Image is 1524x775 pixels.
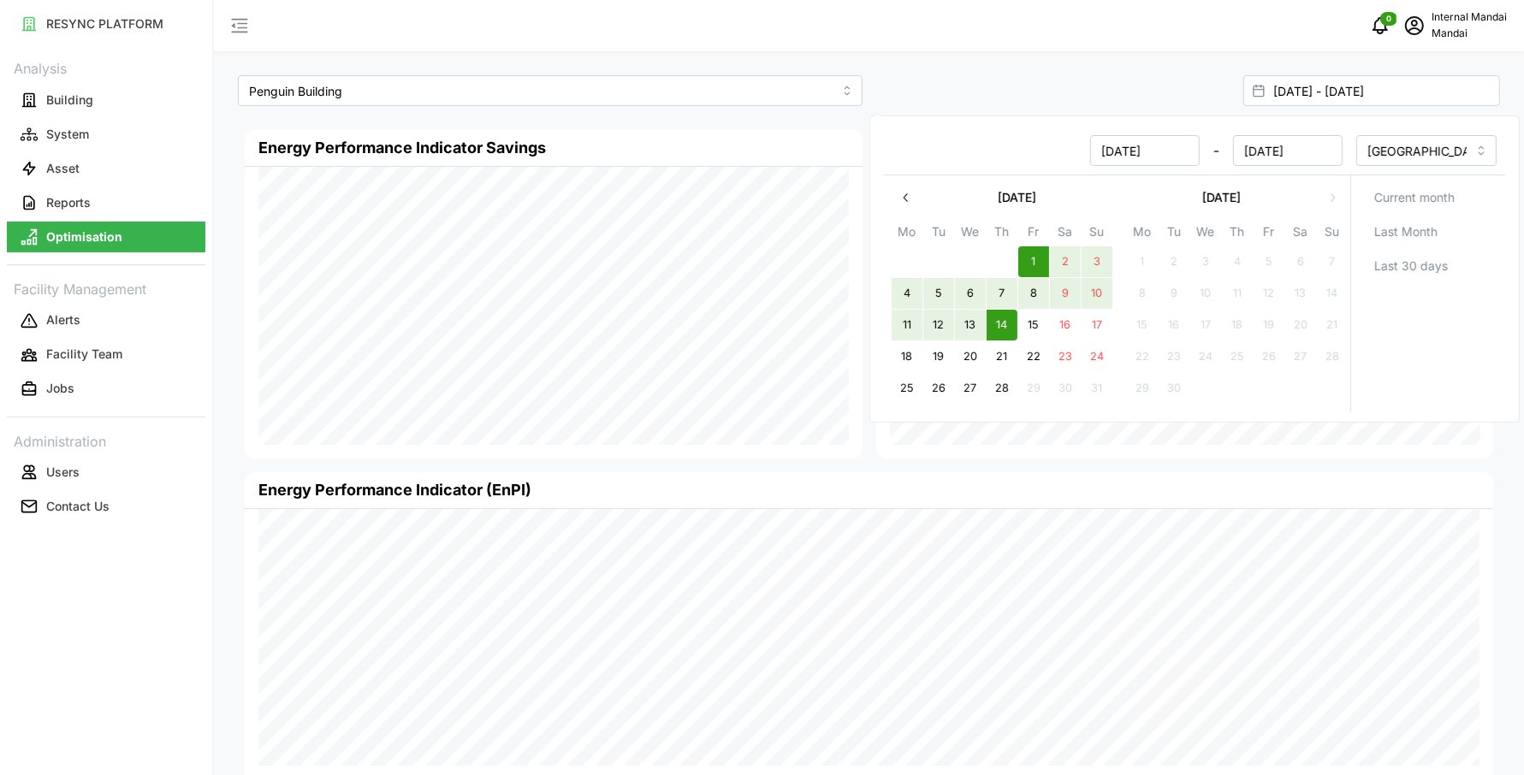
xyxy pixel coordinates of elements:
button: 14 August 2025 [987,311,1017,341]
a: Asset [7,151,205,186]
button: 15 September 2025 [1127,311,1158,341]
th: Mo [891,222,922,246]
button: Facility Team [7,340,205,370]
button: 27 August 2025 [955,374,986,405]
button: 22 August 2025 [1018,342,1049,373]
button: 19 August 2025 [923,342,954,373]
button: 23 August 2025 [1050,342,1081,373]
p: Facility Management [7,275,205,300]
button: 1 August 2025 [1018,247,1049,278]
button: Building [7,85,205,115]
span: Last 30 days [1374,251,1448,281]
button: 26 September 2025 [1254,342,1284,373]
th: Sa [1049,222,1081,246]
span: Current month [1374,183,1455,212]
button: 10 August 2025 [1082,279,1112,310]
h4: Energy Performance Indicator Savings [258,137,546,159]
button: 25 September 2025 [1222,342,1253,373]
button: 11 August 2025 [892,311,922,341]
th: Mo [1126,222,1158,246]
button: 29 August 2025 [1018,374,1049,405]
button: [DATE] [1126,182,1317,213]
button: 11 September 2025 [1222,279,1253,310]
th: Th [986,222,1017,246]
button: 31 August 2025 [1082,374,1112,405]
th: Fr [1253,222,1284,246]
button: 7 September 2025 [1317,247,1348,278]
button: 4 September 2025 [1222,247,1253,278]
a: Reports [7,186,205,220]
button: 9 August 2025 [1050,279,1081,310]
button: 23 September 2025 [1159,342,1189,373]
span: Last Month [1374,217,1438,246]
a: Alerts [7,304,205,338]
p: Mandai [1432,26,1507,42]
th: Tu [1158,222,1189,246]
a: Optimisation [7,220,205,254]
button: 24 August 2025 [1082,342,1112,373]
button: Reports [7,187,205,218]
th: We [1189,222,1221,246]
th: Su [1316,222,1348,246]
button: 15 August 2025 [1018,311,1049,341]
p: Facility Team [46,346,122,363]
h4: Energy Performance Indicator (EnPI) [258,479,531,501]
button: 2 August 2025 [1050,247,1081,278]
p: Reports [46,194,91,211]
button: 27 September 2025 [1285,342,1316,373]
button: RESYNC PLATFORM [7,9,205,39]
button: 12 September 2025 [1254,279,1284,310]
button: 13 September 2025 [1285,279,1316,310]
button: schedule [1397,9,1432,43]
button: 26 August 2025 [923,374,954,405]
button: 21 September 2025 [1317,311,1348,341]
button: Current month [1358,182,1499,213]
button: 1 September 2025 [1127,247,1158,278]
th: Th [1221,222,1253,246]
a: RESYNC PLATFORM [7,7,205,41]
button: Users [7,457,205,488]
a: Building [7,83,205,117]
button: 6 August 2025 [955,279,986,310]
button: 28 September 2025 [1317,342,1348,373]
p: Building [46,92,93,109]
button: Alerts [7,305,205,336]
button: 20 September 2025 [1285,311,1316,341]
th: Fr [1017,222,1049,246]
button: notifications [1363,9,1397,43]
button: 4 August 2025 [892,279,922,310]
p: Asset [46,160,80,177]
p: RESYNC PLATFORM [46,15,163,33]
button: 13 August 2025 [955,311,986,341]
a: Contact Us [7,489,205,524]
th: Sa [1284,222,1316,246]
div: - [892,135,1343,166]
p: Contact Us [46,498,110,515]
button: 8 September 2025 [1127,279,1158,310]
a: Jobs [7,372,205,406]
button: 18 September 2025 [1222,311,1253,341]
p: Alerts [46,311,80,328]
button: 29 September 2025 [1127,374,1158,405]
p: Jobs [46,380,74,397]
button: Asset [7,153,205,184]
button: 7 August 2025 [987,279,1017,310]
button: 9 September 2025 [1159,279,1189,310]
p: Users [46,464,80,481]
button: Last 30 days [1358,251,1499,281]
button: 5 August 2025 [923,279,954,310]
button: 22 September 2025 [1127,342,1158,373]
button: 14 September 2025 [1317,279,1348,310]
p: Analysis [7,55,205,80]
button: 6 September 2025 [1285,247,1316,278]
p: Optimisation [46,228,122,246]
button: 3 September 2025 [1190,247,1221,278]
button: 2 September 2025 [1159,247,1189,278]
button: Last Month [1358,216,1499,247]
button: 17 September 2025 [1190,311,1221,341]
button: 18 August 2025 [892,342,922,373]
button: System [7,119,205,150]
a: Facility Team [7,338,205,372]
button: 20 August 2025 [955,342,986,373]
button: Contact Us [7,491,205,522]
